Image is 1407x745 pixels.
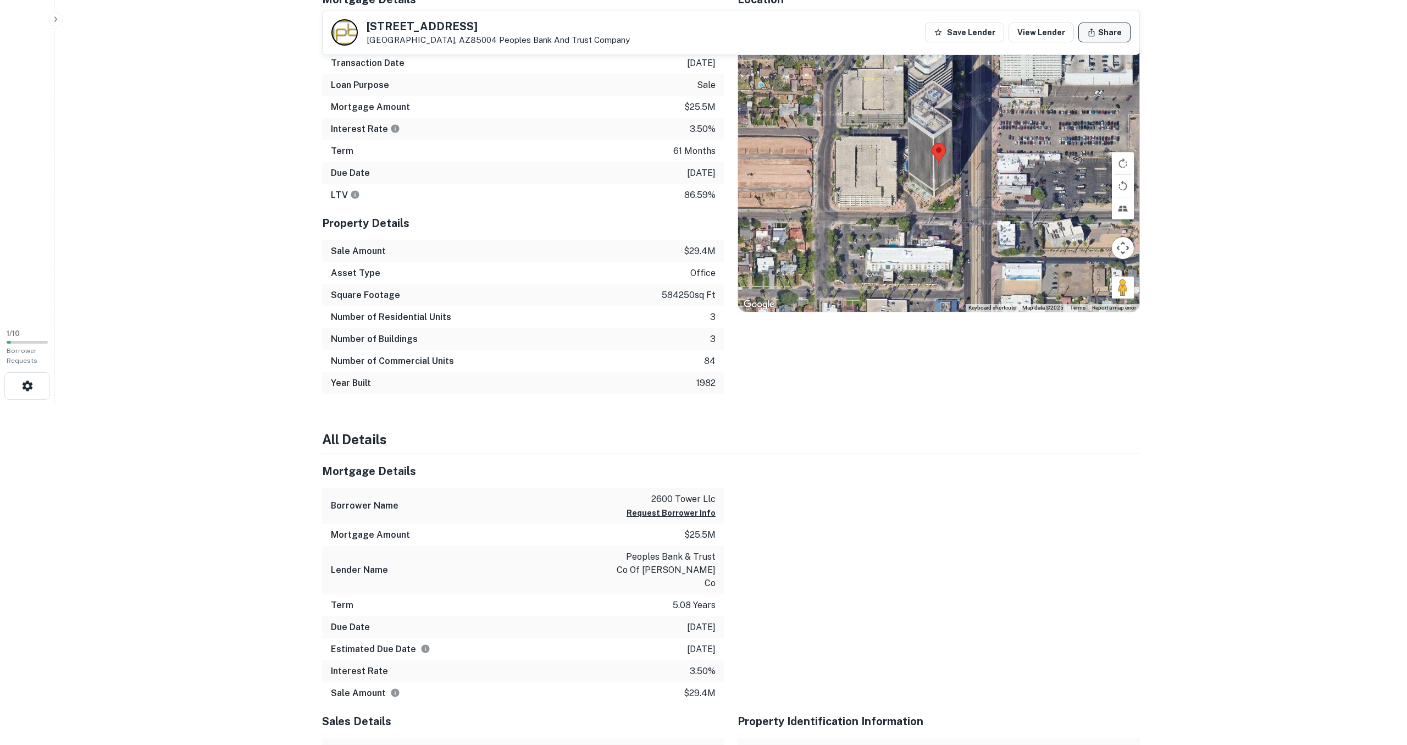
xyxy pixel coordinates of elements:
p: $25.5m [684,528,716,542]
p: [DATE] [687,57,716,70]
h5: Mortgage Details [322,463,724,479]
iframe: Chat Widget [1352,657,1407,710]
a: Open this area in Google Maps (opens a new window) [741,297,777,312]
h5: [STREET_ADDRESS] [367,21,630,32]
p: [GEOGRAPHIC_DATA], AZ85004 [367,35,630,45]
p: 584250 sq ft [662,289,716,302]
h6: Term [331,599,353,612]
svg: Estimate is based on a standard schedule for this type of loan. [420,644,430,654]
p: [DATE] [687,621,716,634]
p: 3 [710,333,716,346]
h6: Year Built [331,377,371,390]
p: [DATE] [687,167,716,180]
h6: Interest Rate [331,123,400,136]
span: 1 / 10 [7,329,20,338]
button: Request Borrower Info [627,506,716,520]
h6: Borrower Name [331,499,398,512]
h6: Asset Type [331,267,380,280]
p: 84 [704,355,716,368]
h6: Number of Buildings [331,333,418,346]
h6: Sale Amount [331,687,400,700]
p: $29.4m [684,245,716,258]
button: Save Lender [925,23,1004,42]
h6: Number of Commercial Units [331,355,454,368]
button: Tilt map [1112,197,1134,219]
button: Share [1078,23,1131,42]
p: 2600 tower llc [627,493,716,506]
span: Map data ©2025 [1022,305,1063,311]
h6: Transaction Date [331,57,405,70]
a: View Lender [1009,23,1074,42]
p: peoples bank & trust co of [PERSON_NAME] co [617,550,716,590]
p: 3.50% [690,123,716,136]
h6: Loan Purpose [331,79,389,92]
button: Map camera controls [1112,237,1134,259]
p: 61 months [673,145,716,158]
h6: Due Date [331,167,370,180]
h6: Mortgage Amount [331,101,410,114]
svg: LTVs displayed on the website are for informational purposes only and may be reported incorrectly... [350,190,360,200]
h6: Due Date [331,621,370,634]
a: Terms (opens in new tab) [1070,305,1085,311]
h6: Lender Name [331,564,388,577]
p: 3.50% [690,665,716,678]
p: 5.08 years [673,599,716,612]
button: Keyboard shortcuts [968,304,1016,312]
a: Report a map error [1092,305,1136,311]
button: Rotate map clockwise [1112,152,1134,174]
h6: Term [331,145,353,158]
span: Borrower Requests [7,347,37,365]
p: 86.59% [684,189,716,202]
p: $29.4m [684,687,716,700]
p: [DATE] [687,643,716,656]
img: Google [741,297,777,312]
h6: Interest Rate [331,665,388,678]
svg: The values displayed on the website are for informational purposes only and may be reported incor... [390,688,400,698]
h5: Sales Details [322,713,724,730]
h6: LTV [331,189,360,202]
button: Drag Pegman onto the map to open Street View [1112,277,1134,299]
h6: Sale Amount [331,245,386,258]
h5: Property Details [322,215,724,231]
h4: All Details [322,429,1140,449]
p: office [690,267,716,280]
p: sale [697,79,716,92]
h6: Number of Residential Units [331,311,451,324]
button: Rotate map counterclockwise [1112,175,1134,197]
h6: Square Footage [331,289,400,302]
h6: Mortgage Amount [331,528,410,542]
p: 1982 [696,377,716,390]
p: 3 [710,311,716,324]
a: Peoples Bank And Trust Company [499,35,630,45]
svg: The interest rates displayed on the website are for informational purposes only and may be report... [390,124,400,134]
h5: Property Identification Information [738,713,1140,730]
p: $25.5m [684,101,716,114]
h6: Estimated Due Date [331,643,430,656]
